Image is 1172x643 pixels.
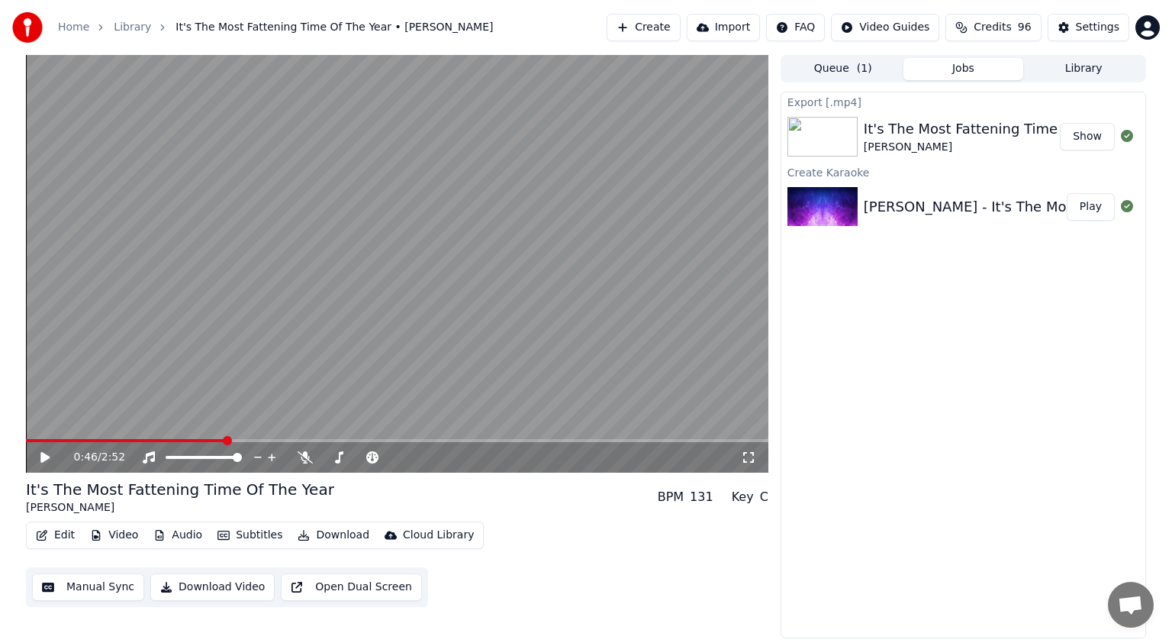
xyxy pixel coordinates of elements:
span: Credits [974,20,1011,35]
div: BPM [658,488,684,506]
div: / [74,450,111,465]
button: FAQ [766,14,825,41]
a: Library [114,20,151,35]
button: Settings [1048,14,1129,41]
button: Download Video [150,574,275,601]
button: Import [687,14,760,41]
div: Export [.mp4] [781,92,1145,111]
div: [PERSON_NAME] [26,500,334,515]
span: ( 1 ) [857,61,872,76]
div: It's The Most Fattening Time Of The Year [26,479,334,500]
button: Download [291,525,375,546]
button: Play [1067,193,1115,221]
button: Show [1060,123,1115,150]
button: Edit [30,525,81,546]
button: Audio [147,525,208,546]
div: [PERSON_NAME] [864,140,1141,155]
button: Create [607,14,681,41]
div: Cloud Library [403,528,474,543]
button: Video [84,525,144,546]
img: youka [12,12,43,43]
span: 0:46 [74,450,98,465]
span: 96 [1018,20,1032,35]
button: Manual Sync [32,574,144,601]
div: C [760,488,768,506]
span: It's The Most Fattening Time Of The Year • [PERSON_NAME] [175,20,493,35]
button: Subtitles [211,525,288,546]
button: Credits96 [945,14,1041,41]
a: Home [58,20,89,35]
div: Create Karaoke [781,163,1145,181]
span: 2:52 [101,450,125,465]
div: Key [732,488,754,506]
button: Jobs [903,58,1024,80]
div: It's The Most Fattening Time Of The Year [864,118,1141,140]
div: Open chat [1108,582,1154,628]
button: Library [1023,58,1144,80]
button: Open Dual Screen [281,574,422,601]
nav: breadcrumb [58,20,493,35]
button: Queue [783,58,903,80]
button: Video Guides [831,14,939,41]
div: 131 [690,488,713,506]
div: Settings [1076,20,1119,35]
